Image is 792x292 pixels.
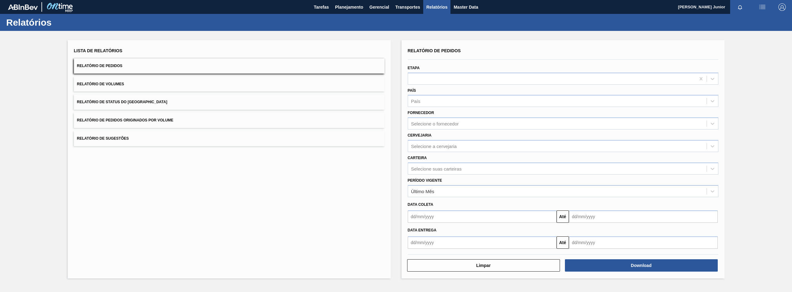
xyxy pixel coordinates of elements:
[759,3,766,11] img: userActions
[411,188,434,194] div: Último Mês
[369,3,389,11] span: Gerencial
[569,236,718,249] input: dd/mm/yyyy
[408,48,461,53] span: Relatório de Pedidos
[74,95,385,110] button: Relatório de Status do [GEOGRAPHIC_DATA]
[74,131,385,146] button: Relatório de Sugestões
[408,202,433,207] span: Data coleta
[408,156,427,160] label: Carteira
[565,259,718,272] button: Download
[730,3,750,11] button: Notificações
[77,82,124,86] span: Relatório de Volumes
[335,3,363,11] span: Planejamento
[74,113,385,128] button: Relatório de Pedidos Originados por Volume
[408,111,434,115] label: Fornecedor
[408,88,416,93] label: País
[77,118,174,122] span: Relatório de Pedidos Originados por Volume
[411,99,420,104] div: País
[77,64,123,68] span: Relatório de Pedidos
[314,3,329,11] span: Tarefas
[557,210,569,223] button: Até
[408,133,432,138] label: Cervejaria
[426,3,447,11] span: Relatórios
[74,77,385,92] button: Relatório de Volumes
[395,3,420,11] span: Transportes
[411,166,462,171] div: Selecione suas carteiras
[74,48,123,53] span: Lista de Relatórios
[557,236,569,249] button: Até
[407,259,560,272] button: Limpar
[8,4,38,10] img: TNhmsLtSVTkK8tSr43FrP2fwEKptu5GPRR3wAAAABJRU5ErkJggg==
[408,236,557,249] input: dd/mm/yyyy
[778,3,786,11] img: Logout
[411,143,457,149] div: Selecione a cervejaria
[411,121,459,126] div: Selecione o fornecedor
[408,178,442,183] label: Período Vigente
[6,19,116,26] h1: Relatórios
[408,66,420,70] label: Etapa
[569,210,718,223] input: dd/mm/yyyy
[77,136,129,141] span: Relatório de Sugestões
[77,100,167,104] span: Relatório de Status do [GEOGRAPHIC_DATA]
[408,228,437,232] span: Data entrega
[454,3,478,11] span: Master Data
[74,58,385,74] button: Relatório de Pedidos
[408,210,557,223] input: dd/mm/yyyy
